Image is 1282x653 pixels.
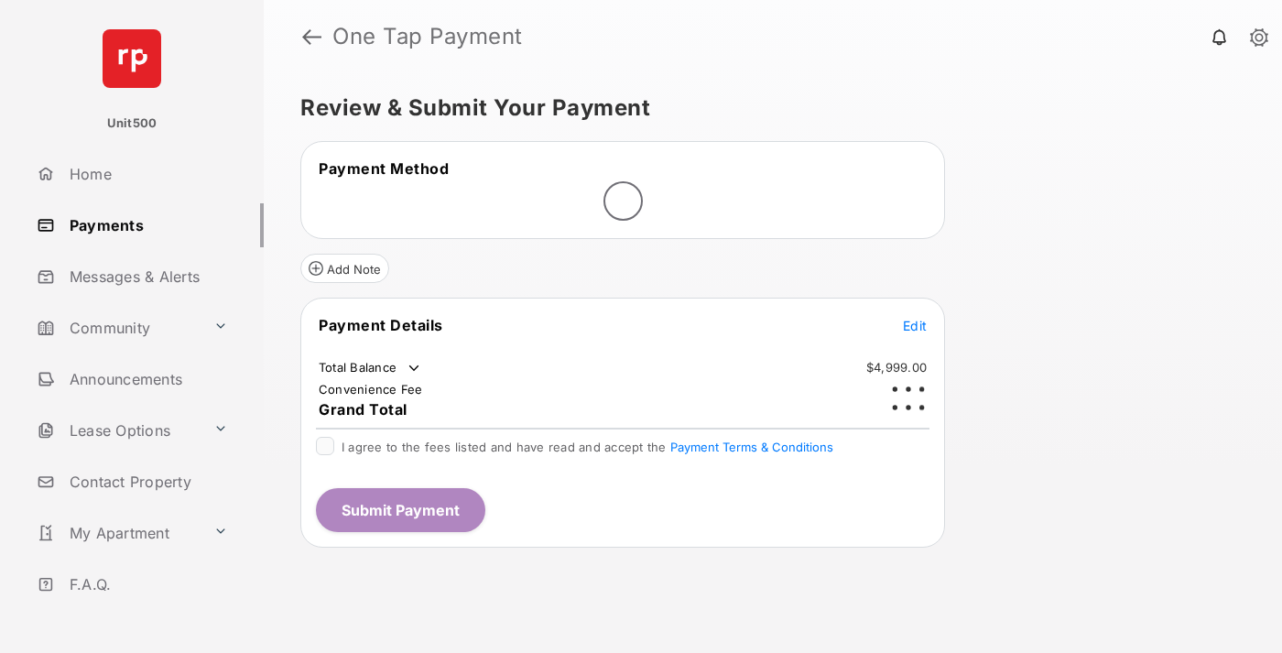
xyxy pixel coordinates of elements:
[107,114,158,133] p: Unit500
[29,255,264,299] a: Messages & Alerts
[318,359,423,377] td: Total Balance
[342,440,833,454] span: I agree to the fees listed and have read and accept the
[865,359,928,375] td: $4,999.00
[29,562,264,606] a: F.A.Q.
[318,381,424,397] td: Convenience Fee
[332,26,523,48] strong: One Tap Payment
[29,511,206,555] a: My Apartment
[319,159,449,178] span: Payment Method
[29,306,206,350] a: Community
[29,460,264,504] a: Contact Property
[670,440,833,454] button: I agree to the fees listed and have read and accept the
[29,203,264,247] a: Payments
[29,152,264,196] a: Home
[29,408,206,452] a: Lease Options
[316,488,485,532] button: Submit Payment
[319,400,407,419] span: Grand Total
[319,316,443,334] span: Payment Details
[903,318,927,333] span: Edit
[29,357,264,401] a: Announcements
[300,97,1231,119] h5: Review & Submit Your Payment
[300,254,389,283] button: Add Note
[903,316,927,334] button: Edit
[103,29,161,88] img: svg+xml;base64,PHN2ZyB4bWxucz0iaHR0cDovL3d3dy53My5vcmcvMjAwMC9zdmciIHdpZHRoPSI2NCIgaGVpZ2h0PSI2NC...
